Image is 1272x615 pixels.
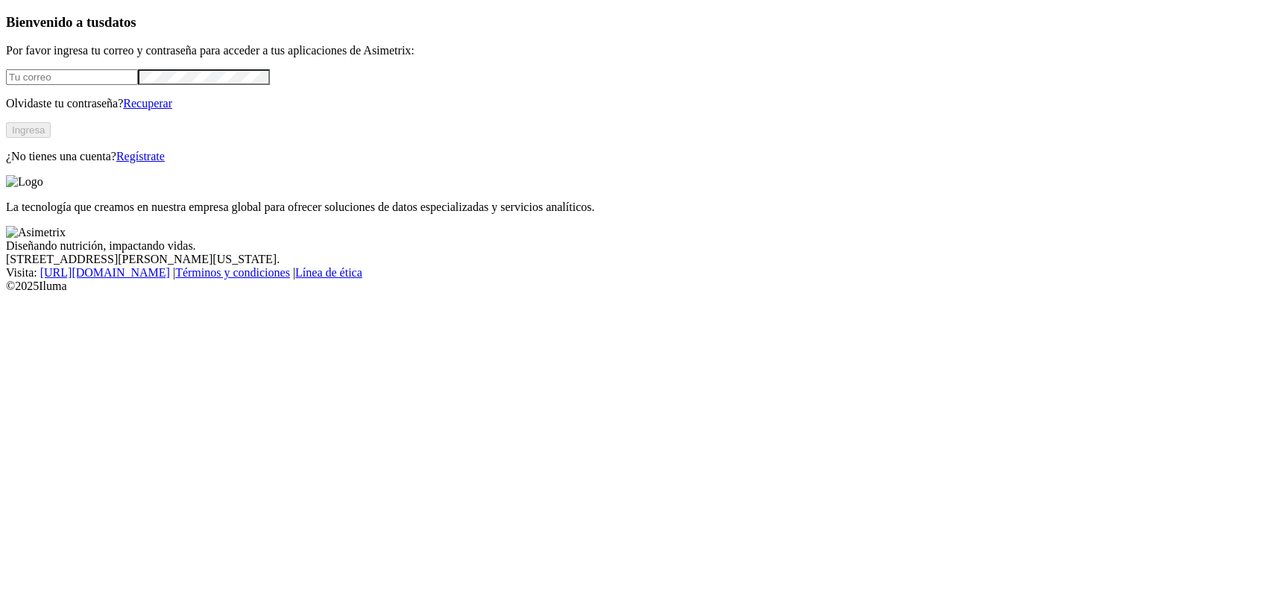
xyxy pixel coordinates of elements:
[6,226,66,239] img: Asimetrix
[295,266,362,279] a: Línea de ética
[6,69,138,85] input: Tu correo
[6,122,51,138] button: Ingresa
[6,97,1266,110] p: Olvidaste tu contraseña?
[6,253,1266,266] div: [STREET_ADDRESS][PERSON_NAME][US_STATE].
[116,150,165,163] a: Regístrate
[40,266,170,279] a: [URL][DOMAIN_NAME]
[175,266,290,279] a: Términos y condiciones
[6,150,1266,163] p: ¿No tienes una cuenta?
[6,175,43,189] img: Logo
[6,14,1266,31] h3: Bienvenido a tus
[104,14,136,30] span: datos
[6,44,1266,57] p: Por favor ingresa tu correo y contraseña para acceder a tus aplicaciones de Asimetrix:
[6,201,1266,214] p: La tecnología que creamos en nuestra empresa global para ofrecer soluciones de datos especializad...
[6,239,1266,253] div: Diseñando nutrición, impactando vidas.
[123,97,172,110] a: Recuperar
[6,280,1266,293] div: © 2025 Iluma
[6,266,1266,280] div: Visita : | |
